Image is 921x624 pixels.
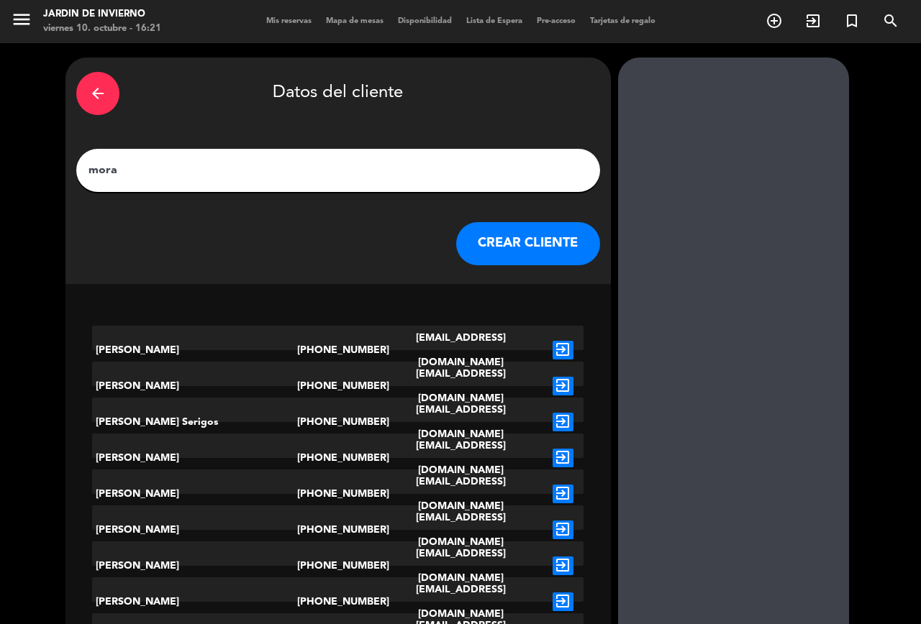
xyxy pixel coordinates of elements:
[87,160,589,180] input: Escriba nombre, correo electrónico o número de teléfono...
[378,541,542,590] div: [EMAIL_ADDRESS][DOMAIN_NAME]
[391,17,459,25] span: Disponibilidad
[553,520,573,539] i: exit_to_app
[553,341,573,359] i: exit_to_app
[297,541,379,590] div: [PHONE_NUMBER]
[92,398,296,446] div: [PERSON_NAME] Serigos
[378,398,542,446] div: [EMAIL_ADDRESS][DOMAIN_NAME]
[92,326,296,375] div: [PERSON_NAME]
[378,505,542,554] div: [EMAIL_ADDRESS][DOMAIN_NAME]
[553,377,573,395] i: exit_to_app
[530,17,583,25] span: Pre-acceso
[11,9,32,30] i: menu
[92,541,296,590] div: [PERSON_NAME]
[43,7,161,22] div: JARDIN DE INVIERNO
[319,17,391,25] span: Mapa de mesas
[553,413,573,431] i: exit_to_app
[89,85,106,102] i: arrow_back
[92,469,296,518] div: [PERSON_NAME]
[76,68,600,119] div: Datos del cliente
[378,469,542,518] div: [EMAIL_ADDRESS][DOMAIN_NAME]
[553,485,573,503] i: exit_to_app
[297,398,379,446] div: [PHONE_NUMBER]
[11,9,32,35] button: menu
[297,505,379,554] div: [PHONE_NUMBER]
[882,12,899,29] i: search
[297,433,379,482] div: [PHONE_NUMBER]
[553,556,573,575] i: exit_to_app
[459,17,530,25] span: Lista de Espera
[553,449,573,467] i: exit_to_app
[92,433,296,482] div: [PERSON_NAME]
[378,326,542,375] div: [EMAIL_ADDRESS][DOMAIN_NAME]
[378,433,542,482] div: [EMAIL_ADDRESS][DOMAIN_NAME]
[297,326,379,375] div: [PHONE_NUMBER]
[43,22,161,36] div: viernes 10. octubre - 16:21
[553,592,573,611] i: exit_to_app
[92,362,296,410] div: [PERSON_NAME]
[297,469,379,518] div: [PHONE_NUMBER]
[583,17,663,25] span: Tarjetas de regalo
[378,362,542,410] div: [EMAIL_ADDRESS][DOMAIN_NAME]
[92,505,296,554] div: [PERSON_NAME]
[804,12,822,29] i: exit_to_app
[456,222,600,265] button: CREAR CLIENTE
[766,12,783,29] i: add_circle_outline
[297,362,379,410] div: [PHONE_NUMBER]
[843,12,861,29] i: turned_in_not
[259,17,319,25] span: Mis reservas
